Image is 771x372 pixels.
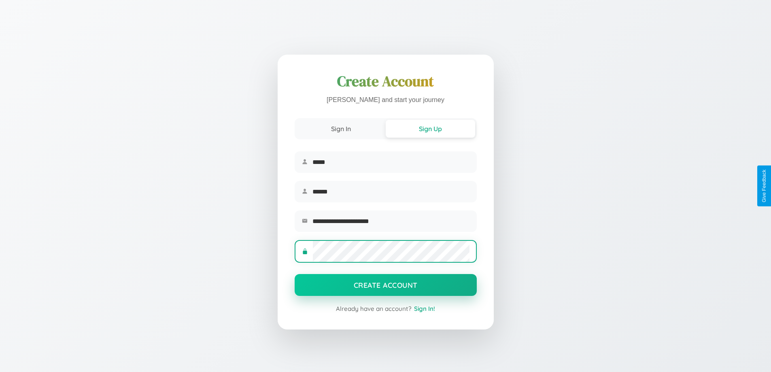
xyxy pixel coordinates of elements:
[295,72,477,91] h1: Create Account
[761,170,767,202] div: Give Feedback
[295,94,477,106] p: [PERSON_NAME] and start your journey
[295,274,477,296] button: Create Account
[386,120,475,138] button: Sign Up
[296,120,386,138] button: Sign In
[414,305,435,312] span: Sign In!
[295,305,477,312] div: Already have an account?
